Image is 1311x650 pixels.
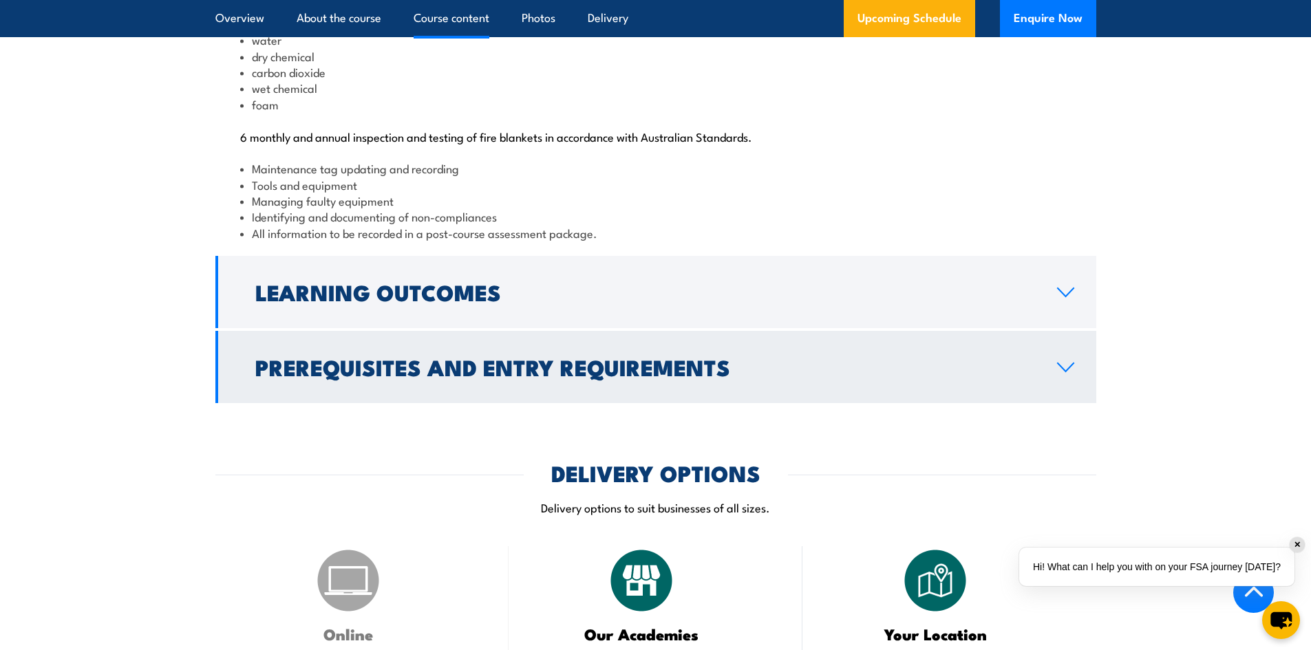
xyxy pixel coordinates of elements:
[240,129,1072,143] p: 6 monthly and annual inspection and testing of fire blankets in accordance with Australian Standa...
[215,331,1096,403] a: Prerequisites and Entry Requirements
[240,177,1072,193] li: Tools and equipment
[1290,537,1305,552] div: ✕
[240,64,1072,80] li: carbon dioxide
[240,225,1072,241] li: All information to be recorded in a post-course assessment package.
[250,626,447,642] h3: Online
[240,208,1072,224] li: Identifying and documenting of non-compliances
[240,80,1072,96] li: wet chemical
[1262,601,1300,639] button: chat-button
[240,96,1072,112] li: foam
[215,256,1096,328] a: Learning Outcomes
[1019,548,1294,586] div: Hi! What can I help you with on your FSA journey [DATE]?
[240,193,1072,208] li: Managing faulty equipment
[543,626,740,642] h3: Our Academies
[215,499,1096,515] p: Delivery options to suit businesses of all sizes.
[240,48,1072,64] li: dry chemical
[240,32,1072,47] li: water
[240,160,1072,176] li: Maintenance tag updating and recording
[255,282,1035,301] h2: Learning Outcomes
[255,357,1035,376] h2: Prerequisites and Entry Requirements
[551,463,760,482] h2: DELIVERY OPTIONS
[837,626,1034,642] h3: Your Location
